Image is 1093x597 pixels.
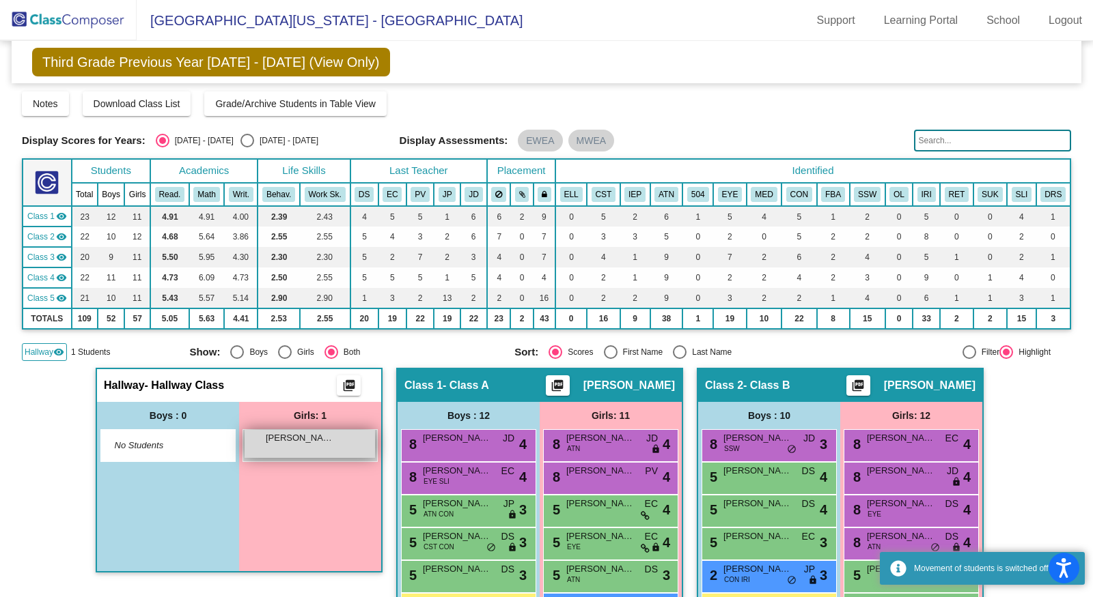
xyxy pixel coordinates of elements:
td: 19 [713,308,747,329]
td: 2.30 [300,247,350,267]
td: 6 [650,206,683,227]
td: 0 [555,288,587,308]
td: 22 [72,267,98,288]
mat-icon: visibility [56,211,67,222]
td: 1 [973,267,1007,288]
td: 6.09 [189,267,224,288]
th: Child Study Team [587,183,620,206]
td: 1 [620,247,650,267]
td: 2 [510,206,533,227]
td: 0 [940,206,973,227]
td: 11 [124,267,150,288]
td: 109 [72,308,98,329]
span: Display Assessments: [400,134,508,147]
th: Identified [555,159,1070,183]
td: 2.90 [300,288,350,308]
td: 2.43 [300,206,350,227]
a: Support [806,10,866,31]
td: 9 [650,288,683,308]
td: 0 [555,308,587,329]
button: PV [411,187,430,202]
td: 1 [620,267,650,288]
td: 19 [378,308,406,329]
td: 2.55 [300,267,350,288]
button: CST [592,187,616,202]
td: 4 [781,267,816,288]
span: Class 4 [27,272,55,284]
td: 2 [817,247,850,267]
td: 3 [406,227,434,247]
td: 0 [940,267,973,288]
th: Counseling/Therapy/Social Work [850,183,885,206]
td: 2.30 [258,247,299,267]
td: 2 [781,288,816,308]
td: 0 [885,247,913,267]
th: Girls [124,183,150,206]
td: 4 [350,206,378,227]
td: 10 [98,227,125,247]
button: 504 [687,187,709,202]
span: Third Grade Previous Year [DATE] - [DATE] (View Only) [32,48,390,76]
button: JP [439,187,456,202]
td: 23 [72,206,98,227]
td: 4 [850,247,885,267]
td: 4.68 [150,227,189,247]
span: Class 5 [27,292,55,304]
span: Grade/Archive Students in Table View [215,98,376,109]
span: Show: [189,346,220,358]
button: EYE [718,187,743,202]
mat-chip: EWEA [518,130,562,151]
td: 0 [747,227,781,247]
th: 504 Plan [682,183,713,206]
mat-icon: picture_as_pdf [549,379,566,398]
button: Print Students Details [337,375,361,396]
th: Keep with students [510,183,533,206]
td: 0 [682,227,713,247]
td: 12 [98,206,125,227]
td: 6 [460,227,487,247]
td: 0 [885,227,913,247]
td: 2.55 [258,227,299,247]
td: 5 [460,267,487,288]
td: 11 [124,247,150,267]
td: 2 [747,267,781,288]
button: IRI [917,187,936,202]
td: 2 [713,267,747,288]
mat-radio-group: Select an option [156,134,318,147]
td: 2.53 [258,308,299,329]
td: 15 [1007,308,1036,329]
td: 1 [973,288,1007,308]
td: 3 [850,267,885,288]
td: 5.50 [150,247,189,267]
td: 2 [620,288,650,308]
button: RET [945,187,969,202]
td: 5 [378,267,406,288]
td: 12 [124,227,150,247]
td: 9 [620,308,650,329]
th: Dr. Sloane [1036,183,1070,206]
td: 3 [1036,308,1070,329]
button: IEP [624,187,646,202]
td: 7 [713,247,747,267]
button: SLI [1012,187,1032,202]
td: 16 [534,288,555,308]
span: [GEOGRAPHIC_DATA][US_STATE] - [GEOGRAPHIC_DATA] [137,10,523,31]
a: Learning Portal [873,10,969,31]
mat-radio-group: Select an option [514,345,829,359]
td: 2 [940,308,973,329]
td: 4 [534,267,555,288]
td: 7 [534,247,555,267]
td: 1 [940,288,973,308]
td: 3 [378,288,406,308]
td: 0 [682,247,713,267]
td: 2 [434,247,460,267]
td: 22 [72,227,98,247]
td: 0 [510,288,533,308]
button: CON [786,187,812,202]
td: 6 [487,206,510,227]
td: 16 [587,308,620,329]
th: Step Up Kindergarten [973,183,1007,206]
mat-icon: visibility [56,272,67,283]
td: 2 [850,227,885,247]
span: Class 1 [27,210,55,222]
